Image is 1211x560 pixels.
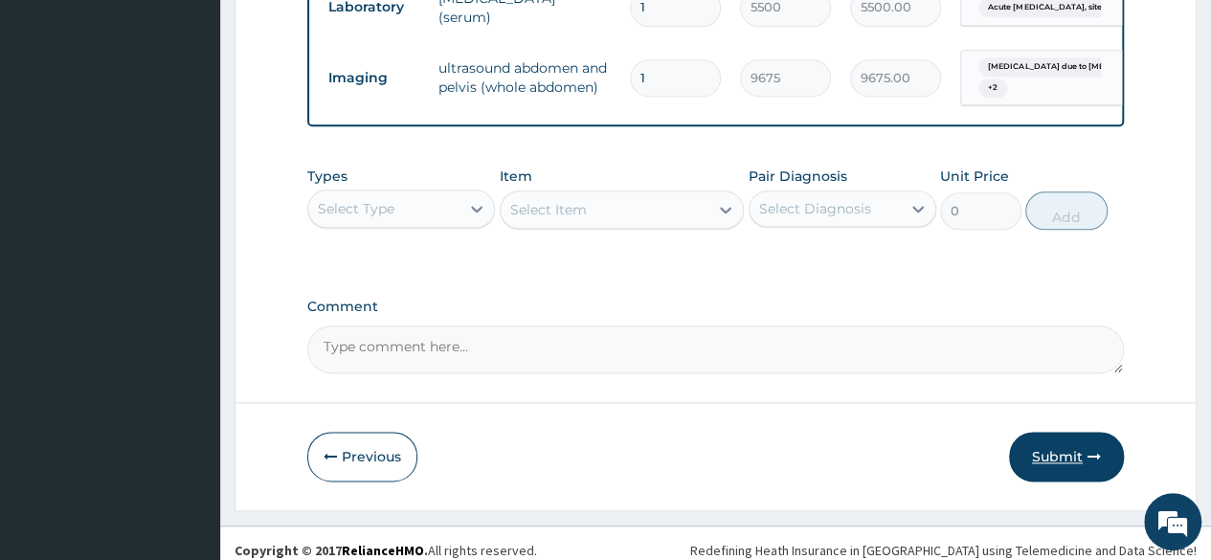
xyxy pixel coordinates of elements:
[307,432,417,482] button: Previous
[978,78,1007,98] span: + 2
[690,541,1197,560] div: Redefining Heath Insurance in [GEOGRAPHIC_DATA] using Telemedicine and Data Science!
[940,167,1009,186] label: Unit Price
[500,167,532,186] label: Item
[307,168,348,185] label: Types
[307,299,1124,315] label: Comment
[318,199,394,218] div: Select Type
[235,542,428,559] strong: Copyright © 2017 .
[319,60,429,96] td: Imaging
[314,10,360,56] div: Minimize live chat window
[342,542,424,559] a: RelianceHMO
[1025,191,1107,230] button: Add
[429,49,620,106] td: ultrasound abdomen and pelvis (whole abdomen)
[111,162,264,355] span: We're online!
[749,167,847,186] label: Pair Diagnosis
[35,96,78,144] img: d_794563401_company_1708531726252_794563401
[759,199,871,218] div: Select Diagnosis
[1009,432,1124,482] button: Submit
[100,107,322,132] div: Chat with us now
[10,364,365,431] textarea: Type your message and hit 'Enter'
[978,57,1168,77] span: [MEDICAL_DATA] due to [MEDICAL_DATA]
